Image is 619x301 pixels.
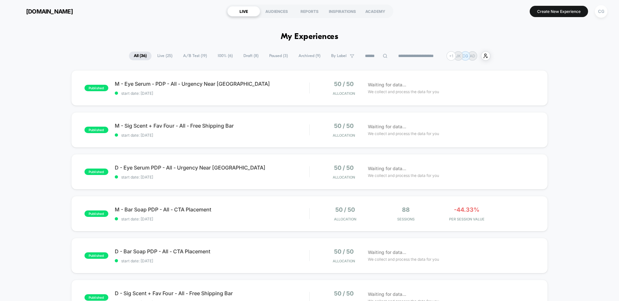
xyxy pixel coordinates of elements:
[454,206,479,213] span: -44.33%
[368,172,439,179] span: We collect and process the data for you
[368,131,439,137] span: We collect and process the data for you
[239,52,263,60] span: Draft ( 8 )
[84,252,108,259] span: published
[470,53,475,58] p: AD
[115,81,309,87] span: M - Eye Serum - PDP - All - Urgency Near [GEOGRAPHIC_DATA]
[334,248,354,255] span: 50 / 50
[333,259,355,263] span: Allocation
[368,249,406,256] span: Waiting for data...
[368,256,439,262] span: We collect and process the data for you
[462,53,468,58] p: CG
[438,217,496,221] span: PER SESSION VALUE
[368,165,406,172] span: Waiting for data...
[115,217,309,221] span: start date: [DATE]
[335,206,355,213] span: 50 / 50
[10,6,75,16] button: [DOMAIN_NAME]
[294,52,325,60] span: Archived ( 9 )
[115,290,309,296] span: D - Sig Scent + Fav Four - All - Free Shipping Bar
[26,8,73,15] span: [DOMAIN_NAME]
[368,291,406,298] span: Waiting for data...
[264,52,293,60] span: Paused ( 3 )
[293,6,326,16] div: REPORTS
[115,175,309,180] span: start date: [DATE]
[115,258,309,263] span: start date: [DATE]
[152,52,177,60] span: Live ( 25 )
[115,164,309,171] span: D - Eye Serum PDP - All - Urgency Near [GEOGRAPHIC_DATA]
[260,6,293,16] div: AUDIENCES
[84,294,108,301] span: published
[368,123,406,130] span: Waiting for data...
[333,133,355,138] span: Allocation
[334,81,354,87] span: 50 / 50
[178,52,212,60] span: A/B Test ( 19 )
[84,127,108,133] span: published
[115,133,309,138] span: start date: [DATE]
[530,6,588,17] button: Create New Experience
[334,290,354,297] span: 50 / 50
[593,5,609,18] button: CG
[227,6,260,16] div: LIVE
[115,206,309,213] span: M - Bar Soap PDP - All - CTA Placement
[326,6,359,16] div: INSPIRATIONS
[84,169,108,175] span: published
[368,89,439,95] span: We collect and process the data for you
[359,6,392,16] div: ACADEMY
[213,52,238,60] span: 100% ( 6 )
[334,164,354,171] span: 50 / 50
[281,32,339,42] h1: My Experiences
[456,53,461,58] p: JK
[84,85,108,91] span: published
[115,122,309,129] span: M - Sig Scent + Fav Four - All - Free Shipping Bar
[447,51,456,61] div: + 1
[334,217,356,221] span: Allocation
[377,217,435,221] span: Sessions
[115,91,309,96] span: start date: [DATE]
[129,52,152,60] span: All ( 36 )
[115,248,309,255] span: D - Bar Soap PDP - All - CTA Placement
[368,81,406,88] span: Waiting for data...
[331,53,347,58] span: By Label
[402,206,410,213] span: 88
[595,5,607,18] div: CG
[333,175,355,180] span: Allocation
[333,91,355,96] span: Allocation
[334,122,354,129] span: 50 / 50
[84,210,108,217] span: published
